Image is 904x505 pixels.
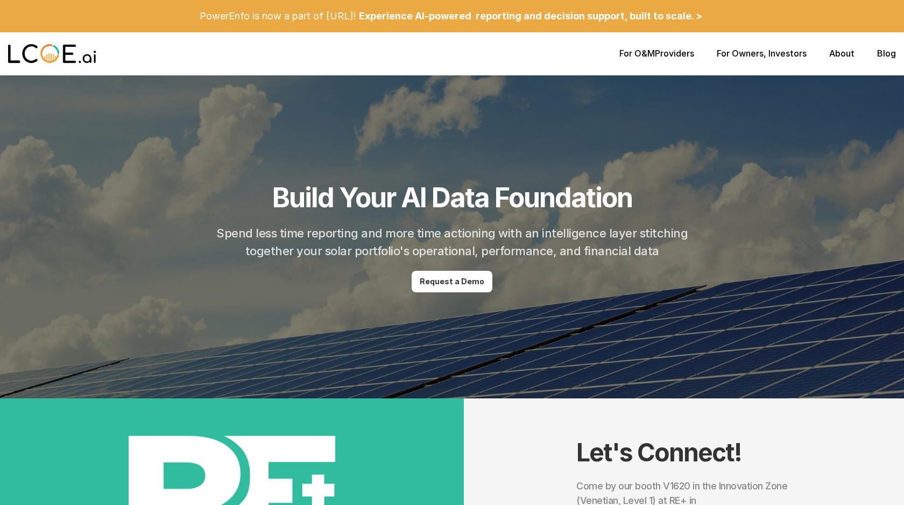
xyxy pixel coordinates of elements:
p: Request a Demo [420,277,484,286]
p: Experience AI-powered reporting and decision support, built to scale. > [359,10,702,22]
p: , Investors [717,48,807,59]
h2: Spend less time reporting and more time actioning with an intelligence layer stitching together y... [200,225,704,260]
a: For O&M [619,48,655,59]
a: Request a Demo [412,271,492,292]
a: Blog [877,48,896,59]
h1: Let's Connect! [576,438,792,467]
a: For Owners [717,48,764,59]
p: PowerEnfo is now a part of [URL]! [200,10,356,22]
a: Experience AI-powered reporting and decision support, built to scale. > [356,3,705,29]
a: About [829,48,854,59]
p: Providers [619,48,694,59]
h1: Build Your AI Data Foundation [272,181,632,214]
